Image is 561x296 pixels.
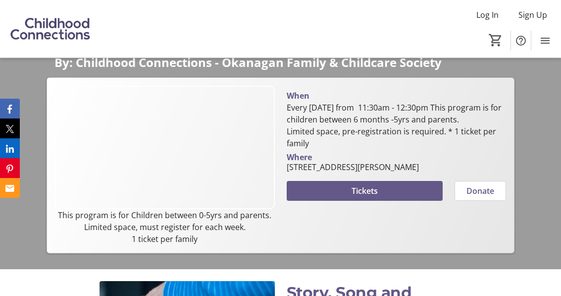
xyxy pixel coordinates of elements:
span: Sign Up [518,9,547,21]
div: Where [287,153,312,161]
button: Menu [535,31,555,51]
button: Cart [487,31,505,49]
span: Tickets [352,185,378,197]
p: 1 ticket per family [55,233,274,245]
button: Sign Up [510,7,555,23]
button: Tickets [287,181,443,201]
div: Every [DATE] from 11:30am - 12:30pm This program is for children between 6 months -5yrs and paren... [287,102,506,149]
div: [STREET_ADDRESS][PERSON_NAME] [287,161,419,173]
p: Limited space, must register for each week. [55,221,274,233]
button: Help [511,31,531,51]
p: By: Childhood Connections - Okanagan Family & Childcare Society [54,56,506,69]
img: Campaign CTA Media Photo [55,86,274,209]
p: This program is for Children between 0-5yrs and parents. [55,209,274,221]
button: Donate [455,181,506,201]
span: Donate [466,185,494,197]
button: Log In [468,7,507,23]
img: Childhood Connections 's Logo [6,4,94,54]
div: When [287,90,309,102]
span: Log In [476,9,499,21]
